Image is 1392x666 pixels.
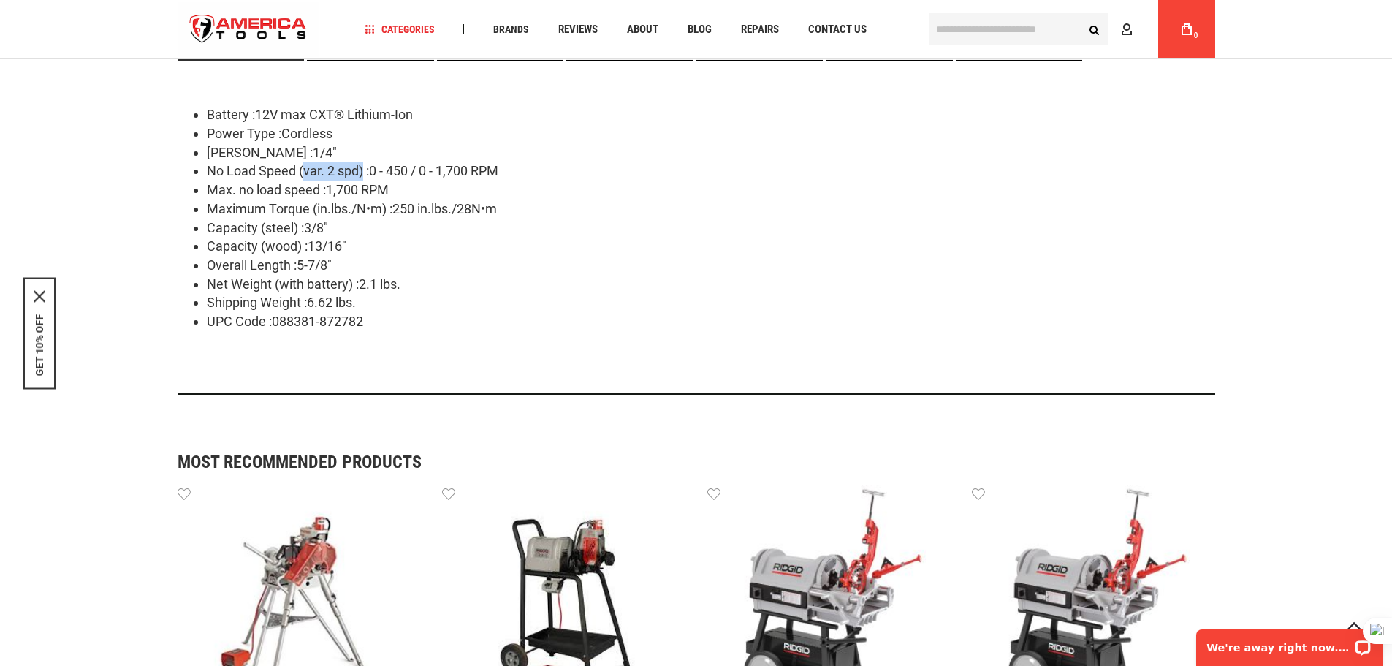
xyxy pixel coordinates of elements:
span: Repairs [741,24,779,35]
span: About [627,24,658,35]
a: Blog [681,20,718,39]
strong: Most Recommended Products [178,453,1164,471]
li: Maximum Torque (in.lbs./N•m) :250 in.lbs./28N•m [207,200,1215,219]
li: Max. no load speed :1,700 RPM [207,181,1215,200]
a: About [620,20,665,39]
li: [PERSON_NAME] :1/4" [207,143,1215,162]
li: Capacity (wood) :13/16" [207,237,1215,256]
span: 0 [1194,31,1198,39]
a: Repairs [734,20,786,39]
a: Contact Us [802,20,873,39]
iframe: LiveChat chat widget [1187,620,1392,666]
span: Categories [365,24,435,34]
a: Categories [358,20,441,39]
button: Search [1081,15,1108,43]
li: Power Type :Cordless [207,124,1215,143]
span: Blog [688,24,712,35]
img: America Tools [178,2,319,57]
span: Brands [493,24,529,34]
a: store logo [178,2,319,57]
span: Reviews [558,24,598,35]
button: Close [34,290,45,302]
li: Overall Length :5-7/8" [207,256,1215,275]
a: Reviews [552,20,604,39]
li: Shipping Weight :6.62 lbs. [207,293,1215,312]
span: Contact Us [808,24,867,35]
li: Battery :12V max CXT® Lithium-Ion [207,105,1215,124]
a: Brands [487,20,536,39]
svg: close icon [34,290,45,302]
li: Capacity (steel) :3/8" [207,219,1215,238]
li: Net Weight (with battery) :2.1 lbs. [207,275,1215,294]
li: No Load Speed (var. 2 spd) :0 - 450 / 0 - 1,700 RPM [207,162,1215,181]
li: UPC Code :088381-872782 [207,312,1215,331]
button: GET 10% OFF [34,314,45,376]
